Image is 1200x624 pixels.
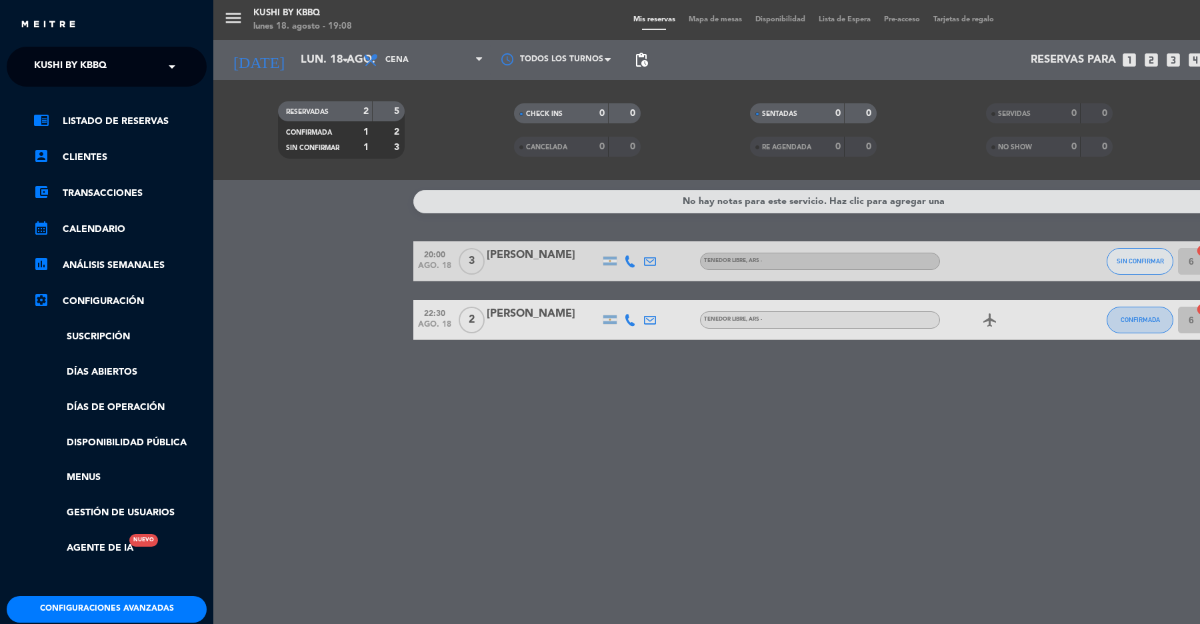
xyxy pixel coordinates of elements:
i: chrome_reader_mode [33,112,49,128]
a: Agente de IANuevo [33,541,133,556]
a: assessmentANÁLISIS SEMANALES [33,257,207,273]
div: Nuevo [129,534,158,547]
a: calendar_monthCalendario [33,221,207,237]
a: Días de Operación [33,400,207,415]
i: account_balance_wallet [33,184,49,200]
a: Días abiertos [33,365,207,380]
span: pending_actions [633,52,649,68]
a: Configuración [33,293,207,309]
a: Suscripción [33,329,207,345]
i: calendar_month [33,220,49,236]
a: Gestión de usuarios [33,505,207,521]
span: Kushi by KBBQ [34,53,107,81]
i: assessment [33,256,49,272]
i: account_box [33,148,49,164]
a: account_boxClientes [33,149,207,165]
img: MEITRE [20,20,77,30]
button: Configuraciones avanzadas [7,596,207,623]
a: Disponibilidad pública [33,435,207,451]
a: account_balance_walletTransacciones [33,185,207,201]
a: chrome_reader_modeListado de Reservas [33,113,207,129]
i: settings_applications [33,292,49,308]
a: Menus [33,470,207,485]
